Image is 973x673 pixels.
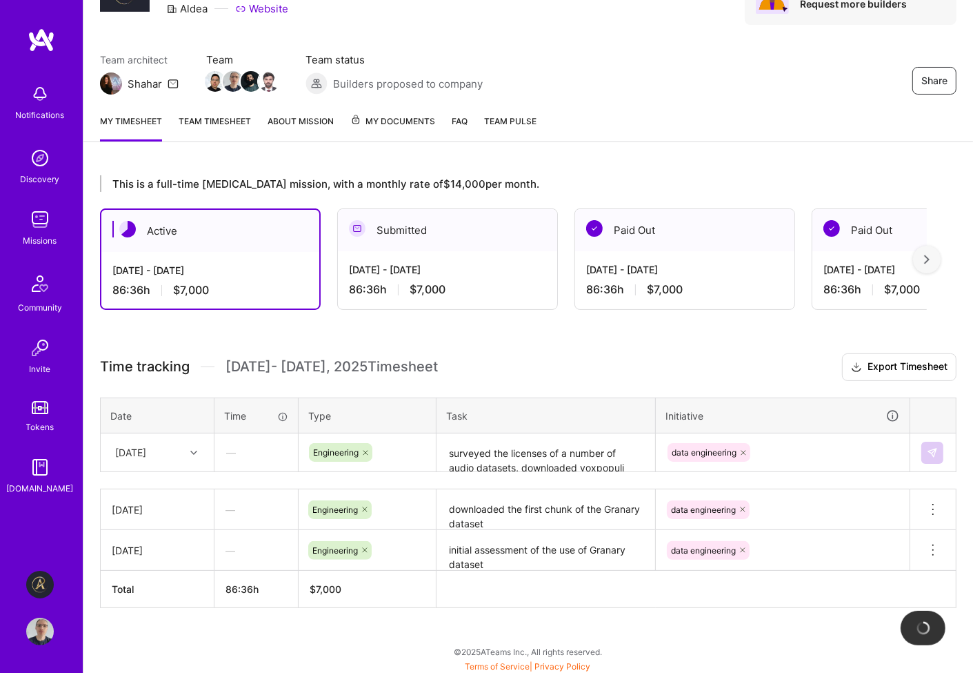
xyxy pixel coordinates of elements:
[647,282,683,297] span: $7,000
[26,206,54,233] img: teamwork
[823,220,840,237] img: Paid Out
[16,108,65,122] div: Notifications
[173,283,209,298] span: $7,000
[410,282,445,297] span: $7,000
[305,52,483,67] span: Team status
[224,409,288,423] div: Time
[18,300,62,315] div: Community
[665,408,900,424] div: Initiative
[333,77,483,91] span: Builders proposed to company
[23,571,57,598] a: Aldea: Transforming Behavior Change Through AI-Driven Coaching
[115,445,146,460] div: [DATE]
[438,435,654,471] textarea: surveyed the licenses of a number of audio datasets, downloaded voxpopuli audio
[26,571,54,598] img: Aldea: Transforming Behavior Change Through AI-Driven Coaching
[214,532,298,569] div: —
[921,74,947,88] span: Share
[586,262,783,277] div: [DATE] - [DATE]
[312,505,358,515] span: Engineering
[268,114,334,142] a: About Mission
[438,531,654,569] textarea: initial assessment of the use of Granary dataset
[26,618,54,645] img: User Avatar
[914,619,932,636] img: loading
[100,175,927,192] div: This is a full-time [MEDICAL_DATA] mission, with a monthly rate of $14,000 per month.
[100,72,122,95] img: Team Architect
[349,220,365,237] img: Submitted
[438,491,654,529] textarea: downloaded the first chunk of the Granary dataset
[927,447,938,458] img: Submit
[214,571,299,608] th: 86:36h
[235,1,288,16] a: Website
[190,449,197,456] i: icon Chevron
[586,282,783,297] div: 86:36 h
[225,358,438,375] span: [DATE] - [DATE] , 2025 Timesheet
[223,71,243,92] img: Team Member Avatar
[350,114,435,129] span: My Documents
[215,434,297,471] div: —
[224,70,242,93] a: Team Member Avatar
[26,453,54,481] img: guide book
[484,116,536,126] span: Team Pulse
[26,334,54,362] img: Invite
[260,70,278,93] a: Team Member Avatar
[350,114,435,142] a: My Documents
[313,447,359,458] span: Engineering
[338,209,557,251] div: Submitted
[26,80,54,108] img: bell
[586,220,603,237] img: Paid Out
[30,362,51,376] div: Invite
[305,72,328,95] img: Builders proposed to company
[26,144,54,172] img: discovery
[842,353,956,381] button: Export Timesheet
[349,282,546,297] div: 86:36 h
[112,283,308,298] div: 86:36 h
[101,398,214,433] th: Date
[437,398,656,433] th: Task
[26,420,54,434] div: Tokens
[205,71,225,92] img: Team Member Avatar
[206,52,278,67] span: Team
[312,545,358,556] span: Engineering
[28,28,55,52] img: logo
[672,447,736,458] span: data engineering
[100,358,190,375] span: Time tracking
[452,114,468,142] a: FAQ
[206,70,224,93] a: Team Member Avatar
[100,114,162,142] a: My timesheet
[119,221,136,237] img: Active
[179,114,251,142] a: Team timesheet
[484,114,536,142] a: Team Pulse
[912,67,956,95] button: Share
[465,661,591,672] span: |
[851,360,862,375] i: icon Download
[214,491,298,528] div: —
[112,263,308,277] div: [DATE] - [DATE]
[259,71,279,92] img: Team Member Avatar
[299,571,437,608] th: $7,000
[23,233,57,248] div: Missions
[921,442,945,464] div: null
[535,661,591,672] a: Privacy Policy
[349,262,546,277] div: [DATE] - [DATE]
[100,52,179,67] span: Team architect
[83,634,973,669] div: © 2025 ATeams Inc., All rights reserved.
[242,70,260,93] a: Team Member Avatar
[299,398,437,433] th: Type
[112,543,203,558] div: [DATE]
[101,210,319,252] div: Active
[23,618,57,645] a: User Avatar
[924,255,930,264] img: right
[166,3,177,14] i: icon CompanyGray
[32,401,48,414] img: tokens
[465,661,530,672] a: Terms of Service
[168,78,179,89] i: icon Mail
[7,481,74,496] div: [DOMAIN_NAME]
[671,505,736,515] span: data engineering
[575,209,794,251] div: Paid Out
[112,503,203,517] div: [DATE]
[101,571,214,608] th: Total
[671,545,736,556] span: data engineering
[128,77,162,91] div: Shahar
[23,267,57,300] img: Community
[166,1,208,16] div: Aldea
[241,71,261,92] img: Team Member Avatar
